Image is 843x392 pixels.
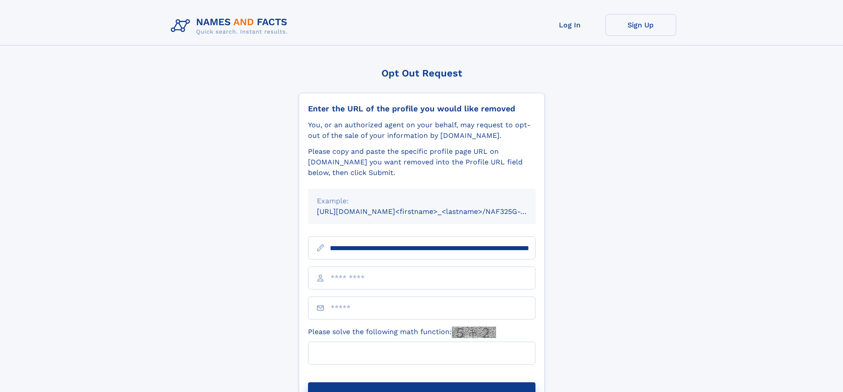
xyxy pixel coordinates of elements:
[167,14,295,38] img: Logo Names and Facts
[317,207,552,216] small: [URL][DOMAIN_NAME]<firstname>_<lastname>/NAF325G-xxxxxxxx
[535,14,605,36] a: Log In
[308,120,535,141] div: You, or an authorized agent on your behalf, may request to opt-out of the sale of your informatio...
[308,104,535,114] div: Enter the URL of the profile you would like removed
[308,327,496,338] label: Please solve the following math function:
[317,196,527,206] div: Example:
[605,14,676,36] a: Sign Up
[308,146,535,178] div: Please copy and paste the specific profile page URL on [DOMAIN_NAME] you want removed into the Pr...
[299,68,545,79] div: Opt Out Request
